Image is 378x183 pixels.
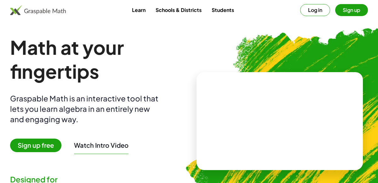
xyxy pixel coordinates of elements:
[10,93,161,124] div: Graspable Math is an interactive tool that lets you learn algebra in an entirely new and engaging...
[232,98,327,145] video: What is this? This is dynamic math notation. Dynamic math notation plays a central role in how Gr...
[151,4,207,16] a: Schools & Districts
[10,35,186,83] h1: Math at your fingertips
[335,4,368,16] button: Sign up
[300,4,330,16] button: Log in
[10,139,61,152] span: Sign up free
[74,141,129,149] button: Watch Intro Video
[207,4,239,16] a: Students
[127,4,151,16] a: Learn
